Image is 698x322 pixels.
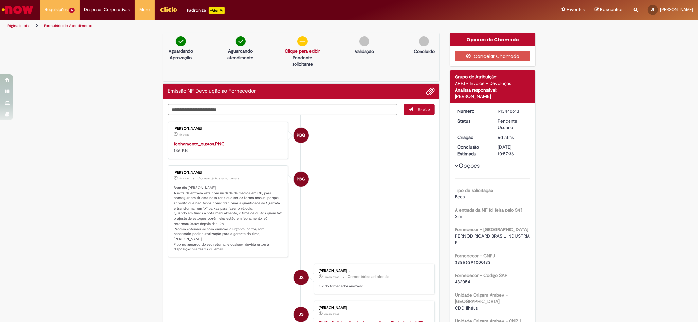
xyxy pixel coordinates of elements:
[69,8,75,13] span: 6
[600,7,624,13] span: Rascunhos
[168,88,256,94] h2: Emissão NF Devolução ao Fornecedor Histórico de tíquete
[453,134,493,141] dt: Criação
[179,133,189,137] time: 28/08/2025 10:35:29
[426,87,435,95] button: Adicionar anexos
[140,7,150,13] span: More
[455,187,493,193] b: Tipo de solicitação
[455,207,522,213] b: A entrada da NF foi feita pelo S4?
[359,36,369,46] img: img-circle-grey.png
[324,312,339,316] span: um dia atrás
[324,275,339,279] span: um dia atrás
[285,54,320,67] p: Pendente solicitante
[567,7,585,13] span: Favoritos
[294,270,309,285] div: Joao Victor Magalhaes Feliciano Dos Santos
[44,23,92,28] a: Formulário de Atendimento
[419,36,429,46] img: img-circle-grey.png
[160,5,177,14] img: click_logo_yellow_360x200.png
[168,104,398,115] textarea: Digite sua mensagem aqui...
[455,194,465,200] span: Bees
[455,213,462,219] span: Sim
[5,20,460,32] ul: Trilhas de página
[297,36,308,46] img: circle-minus.png
[294,128,309,143] div: Pedro Boro Guerra
[660,7,693,12] span: [PERSON_NAME]
[355,48,374,55] p: Validação
[498,134,514,140] span: 6d atrás
[225,48,256,61] p: Aguardando atendimento
[455,233,531,246] span: PERNOD RICARD BRASIL INDUSTRIA E
[498,118,528,131] div: Pendente Usuário
[455,253,495,259] b: Fornecedor - CNPJ
[187,7,225,14] div: Padroniza
[455,259,491,265] span: 33856394000133
[455,305,478,311] span: CDD Ilhéus
[319,284,428,289] p: Ok do fornecedor anexado
[319,269,428,273] div: [PERSON_NAME] ...
[179,177,189,180] time: 28/08/2025 10:33:36
[498,134,514,140] time: 22/08/2025 15:54:23
[455,51,530,61] button: Cancelar Chamado
[404,104,435,115] button: Enviar
[294,307,309,322] div: Joao Victor Magalhaes Feliciano Dos Santos
[319,306,428,310] div: [PERSON_NAME]
[455,279,470,285] span: 432054
[453,118,493,124] dt: Status
[1,3,34,16] img: ServiceNow
[455,227,528,232] b: Fornecedor - [GEOGRAPHIC_DATA]
[455,272,508,278] b: Fornecedor - Código SAP
[498,108,528,114] div: R13440613
[455,292,508,304] b: Unidade Origem Ambev - [GEOGRAPHIC_DATA]
[324,312,339,316] time: 27/08/2025 09:52:01
[45,7,68,13] span: Requisições
[324,275,339,279] time: 27/08/2025 09:52:26
[84,7,130,13] span: Despesas Corporativas
[174,127,283,131] div: [PERSON_NAME]
[455,74,530,80] div: Grupo de Atribuição:
[209,7,225,14] p: +GenAi
[174,185,283,252] p: Bom dia [PERSON_NAME]! A nota de entrada está com unidade de medida em CX, para conseguir emitir ...
[348,274,389,280] small: Comentários adicionais
[176,36,186,46] img: check-circle-green.png
[198,176,240,181] small: Comentários adicionais
[450,33,535,46] div: Opções do Chamado
[455,80,530,87] div: APFJ - Invoice - Devolução
[595,7,624,13] a: Rascunhos
[651,8,655,12] span: JS
[294,172,309,187] div: Pedro Boro Guerra
[174,171,283,175] div: [PERSON_NAME]
[455,87,530,93] div: Analista responsável:
[297,127,305,143] span: PBG
[418,107,430,112] span: Enviar
[455,93,530,100] div: [PERSON_NAME]
[453,144,493,157] dt: Conclusão Estimada
[414,48,435,55] p: Concluído
[299,270,304,285] span: JS
[174,141,225,147] a: fechamento_custos.PNG
[297,171,305,187] span: PBG
[179,177,189,180] span: 4h atrás
[236,36,246,46] img: check-circle-green.png
[7,23,30,28] a: Página inicial
[285,48,320,54] a: Clique para exibir
[453,108,493,114] dt: Número
[166,48,196,61] p: Aguardando Aprovação
[498,134,528,141] div: 22/08/2025 15:54:23
[174,141,283,154] div: 136 KB
[179,133,189,137] span: 4h atrás
[498,144,528,157] div: [DATE] 10:57:36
